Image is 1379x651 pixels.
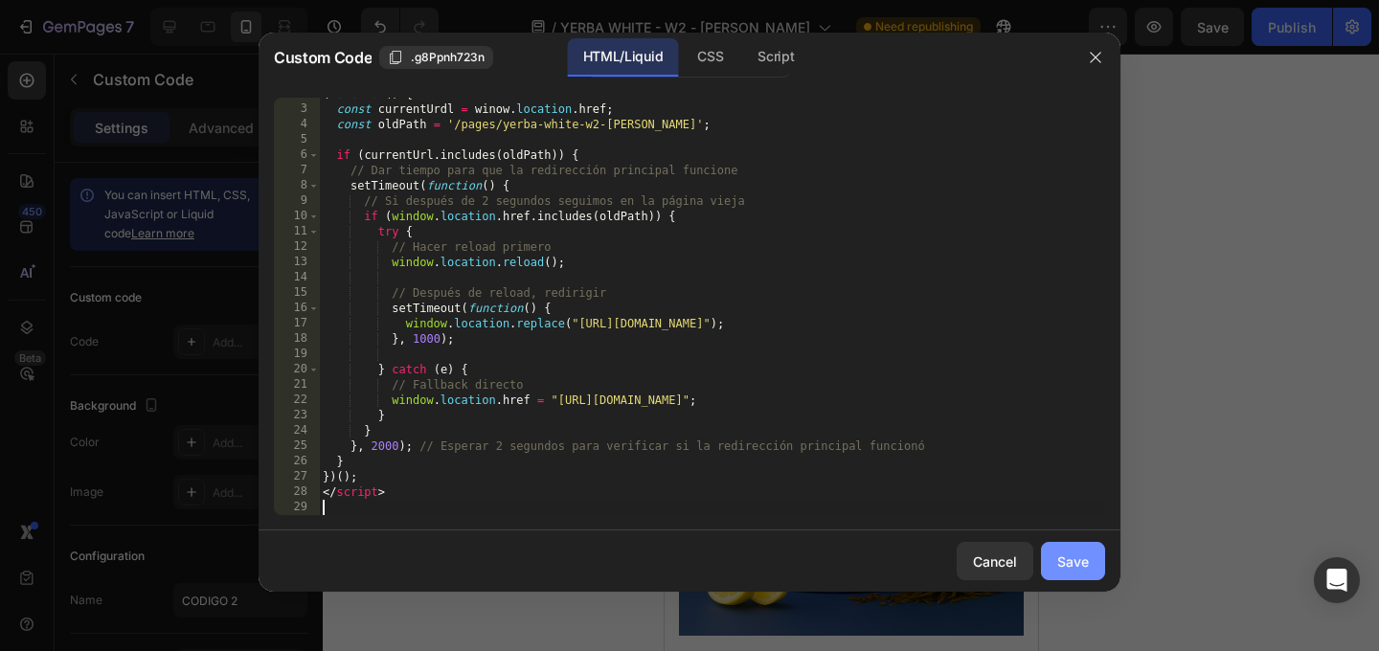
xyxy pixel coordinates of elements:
[274,101,320,117] div: 3
[274,270,320,285] div: 14
[274,377,320,393] div: 21
[274,408,320,423] div: 23
[274,46,372,69] span: Custom Code
[742,38,809,77] div: Script
[274,500,320,515] div: 29
[682,38,738,77] div: CSS
[274,147,320,163] div: 6
[274,438,320,454] div: 25
[274,484,320,500] div: 28
[1057,551,1089,572] div: Save
[274,454,320,469] div: 26
[274,132,320,147] div: 5
[274,117,320,132] div: 4
[274,178,320,193] div: 8
[274,331,320,347] div: 18
[274,239,320,255] div: 12
[102,10,226,29] span: iPhone 13 Pro ( 390 px)
[568,38,678,77] div: HTML/Liquid
[274,209,320,224] div: 10
[957,542,1033,580] button: Cancel
[274,423,320,438] div: 24
[274,301,320,316] div: 16
[14,586,359,640] h2: Herbal Fusion 7X
[1314,557,1360,603] div: Open Intercom Messenger
[1041,542,1105,580] button: Save
[274,285,320,301] div: 15
[274,347,320,362] div: 19
[14,180,359,582] img: gempages_568763735624123413-20d55f49-b2a3-4510-bf7c-d1856fd1e555.png
[274,316,320,331] div: 17
[274,255,320,270] div: 13
[973,551,1017,572] div: Cancel
[274,362,320,377] div: 20
[274,224,320,239] div: 11
[411,49,485,66] span: .g8Ppnh723n
[274,393,320,408] div: 22
[379,46,493,69] button: .g8Ppnh723n
[274,193,320,209] div: 9
[157,159,303,174] p: 2,500+ Reseñas verificadas!
[274,163,320,178] div: 7
[274,469,320,484] div: 27
[24,63,87,80] div: CODIGO 2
